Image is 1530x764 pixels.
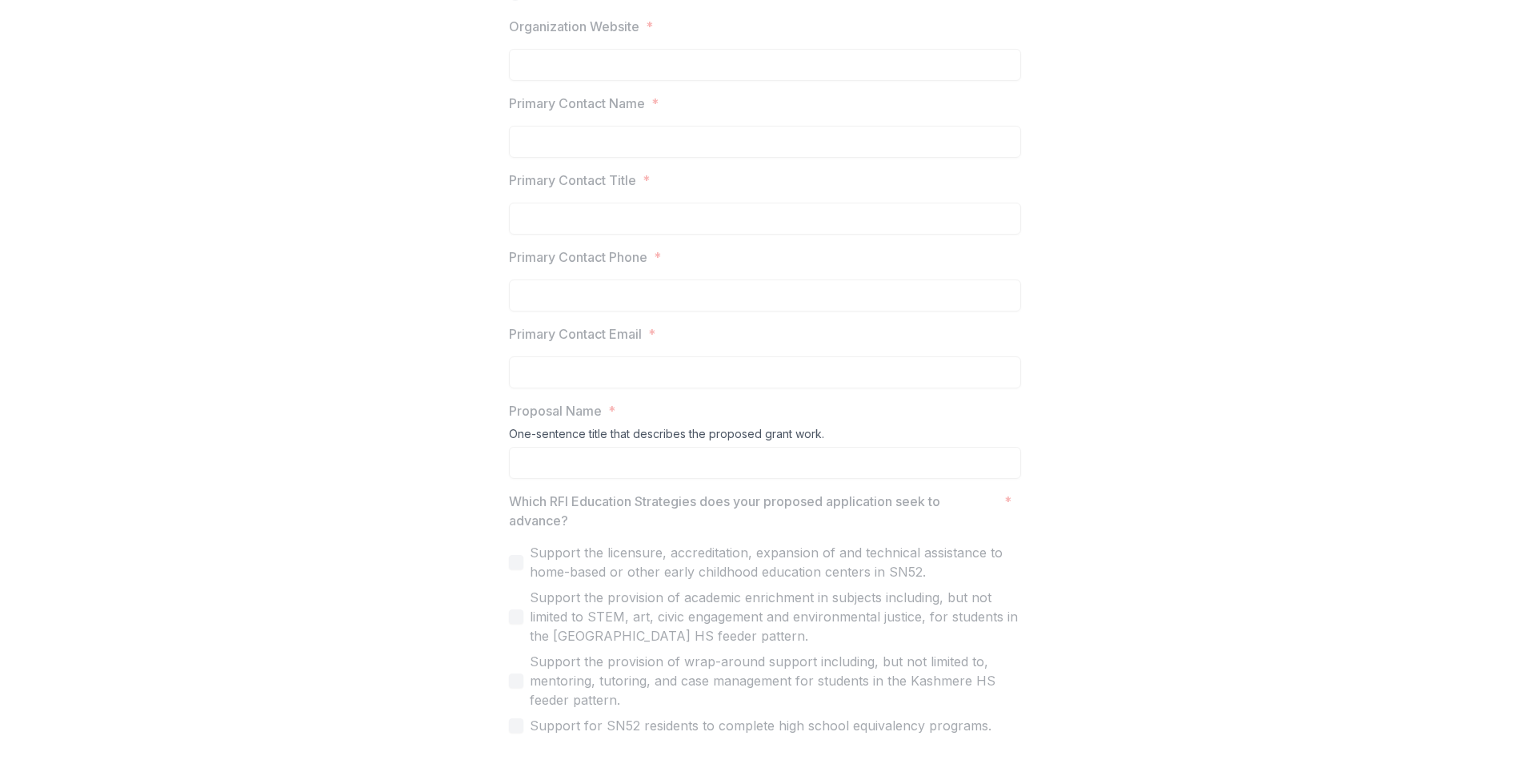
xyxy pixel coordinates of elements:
span: Support for SN52 residents to complete high school equivalency programs. [530,716,991,735]
p: Primary Contact Email [509,324,642,344]
p: Organization Website [509,17,639,36]
span: Support the provision of academic enrichment in subjects including, but not limited to STEM, art,... [530,588,1021,645]
p: Which RFI Education Strategies does your proposed application seek to advance? [509,492,998,530]
span: Support the provision of wrap-around support including, but not limited to, mentoring, tutoring, ... [530,652,1021,710]
p: Proposal Name [509,401,602,420]
p: Primary Contact Phone [509,247,647,267]
div: One-sentence title that describes the proposed grant work. [509,427,1021,447]
p: Primary Contact Name [509,94,645,113]
span: Support the licensure, accreditation, expansion of and technical assistance to home-based or othe... [530,543,1021,581]
p: Primary Contact Title [509,171,636,190]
